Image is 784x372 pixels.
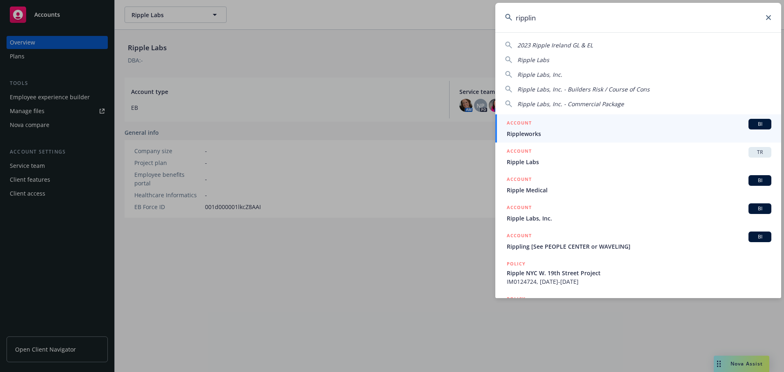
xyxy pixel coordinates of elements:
span: BI [752,205,768,212]
span: IM0124724, [DATE]-[DATE] [507,277,771,286]
span: Rippleworks [507,129,771,138]
a: POLICYRipple NYC W. 19th Street ProjectIM0124724, [DATE]-[DATE] [495,255,781,290]
h5: ACCOUNT [507,232,532,241]
h5: ACCOUNT [507,119,532,129]
a: ACCOUNTTRRipple Labs [495,143,781,171]
span: Ripple Medical [507,186,771,194]
h5: POLICY [507,295,526,303]
span: Ripple Labs, Inc. [517,71,562,78]
h5: ACCOUNT [507,147,532,157]
h5: ACCOUNT [507,203,532,213]
span: Ripple Labs, Inc. - Builders Risk / Course of Cons [517,85,650,93]
span: Rippling [See PEOPLE CENTER or WAVELING] [507,242,771,251]
span: TR [752,149,768,156]
a: ACCOUNTBIRipple Medical [495,171,781,199]
a: ACCOUNTBIRippling [See PEOPLE CENTER or WAVELING] [495,227,781,255]
span: Ripple Labs, Inc. - Commercial Package [517,100,624,108]
a: ACCOUNTBIRipple Labs, Inc. [495,199,781,227]
h5: ACCOUNT [507,175,532,185]
span: BI [752,120,768,128]
a: ACCOUNTBIRippleworks [495,114,781,143]
span: BI [752,177,768,184]
span: 2023 Ripple Ireland GL & EL [517,41,593,49]
span: Ripple NYC W. 19th Street Project [507,269,771,277]
a: POLICY [495,290,781,325]
span: BI [752,233,768,241]
input: Search... [495,3,781,32]
h5: POLICY [507,260,526,268]
span: Ripple Labs [507,158,771,166]
span: Ripple Labs [517,56,549,64]
span: Ripple Labs, Inc. [507,214,771,223]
